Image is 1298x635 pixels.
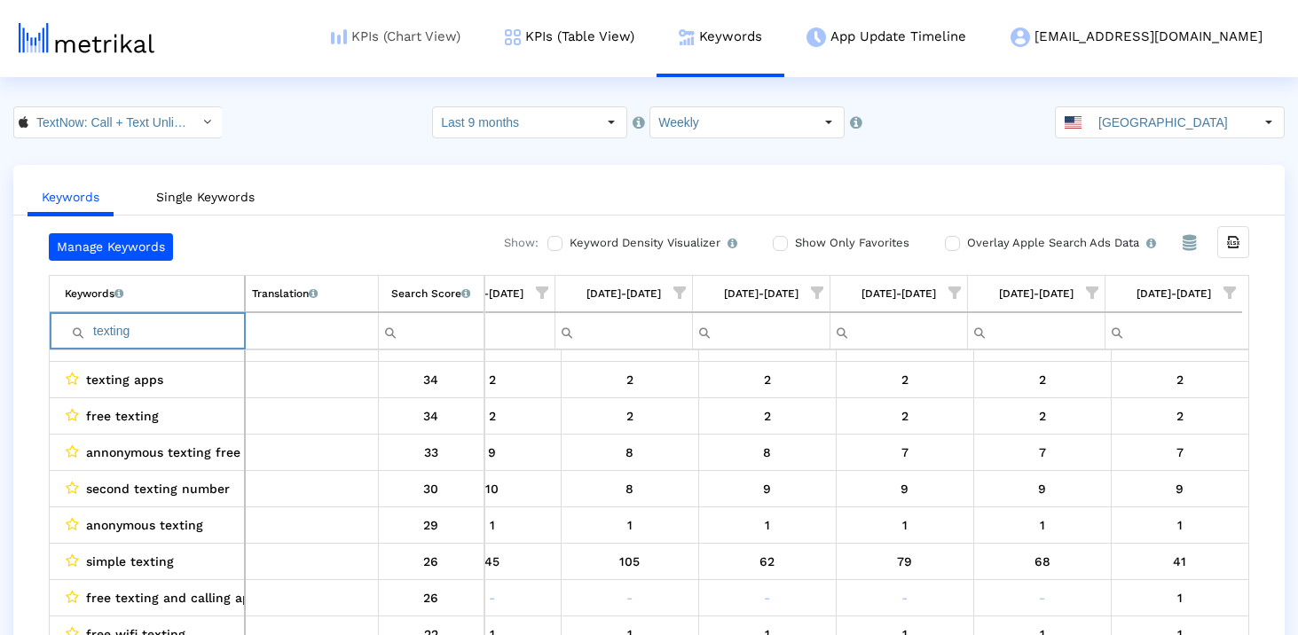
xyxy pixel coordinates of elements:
[980,368,1105,391] div: 8/23/25
[705,404,830,427] div: 8/9/25
[673,286,686,299] span: Show filter options for column '07/27/25-08/02/25'
[791,233,909,253] label: Show Only Favorites
[385,477,478,500] div: 30
[86,513,203,537] span: anonymous texting
[980,513,1105,537] div: 8/23/25
[1105,276,1242,312] td: Column 08/24/25-08/30/25
[430,550,555,573] div: 7/26/25
[705,477,830,500] div: 8/9/25
[1086,286,1098,299] span: Show filter options for column '08/17/25-08/23/25'
[385,550,478,573] div: 26
[830,276,967,312] td: Column 08/10/25-08/16/25
[830,317,967,346] input: Filter cell
[50,276,245,312] td: Column Keyword
[724,282,798,305] div: [DATE]-[DATE]
[1105,317,1243,346] input: Filter cell
[980,441,1105,464] div: 8/23/25
[86,586,258,609] span: free texting and calling app
[1118,368,1243,391] div: 8/30/25
[568,441,692,464] div: 8/2/25
[385,586,478,609] div: 26
[814,107,844,137] div: Select
[50,312,245,349] td: Filter cell
[1118,586,1243,609] div: 8/30/25
[1118,550,1243,573] div: 8/30/25
[449,282,523,305] div: [DATE]-[DATE]
[245,312,378,349] td: Filter cell
[1137,282,1211,305] div: [DATE]-[DATE]
[1118,441,1243,464] div: 8/30/25
[417,276,555,312] td: Column 07/20/25-07/26/25
[385,368,478,391] div: 34
[679,29,695,45] img: keywords.png
[861,282,936,305] div: [DATE]-[DATE]
[843,441,967,464] div: 8/16/25
[967,276,1105,312] td: Column 08/17/25-08/23/25
[948,286,961,299] span: Show filter options for column '08/10/25-08/16/25'
[378,276,484,312] td: Column Search Score
[417,312,555,349] td: Filter cell
[980,477,1105,500] div: 8/23/25
[385,404,478,427] div: 34
[586,282,661,305] div: [DATE]-[DATE]
[1254,107,1284,137] div: Select
[565,233,737,253] label: Keyword Density Visualizer
[843,477,967,500] div: 8/16/25
[1105,312,1242,349] td: Filter cell
[705,513,830,537] div: 8/9/25
[980,586,1105,609] div: -
[830,312,967,349] td: Filter cell
[385,441,478,464] div: 33
[49,233,173,261] a: Manage Keywords
[86,550,174,573] span: simple texting
[246,317,378,346] input: Filter cell
[568,477,692,500] div: 8/2/25
[705,441,830,464] div: 8/9/25
[843,513,967,537] div: 8/16/25
[192,107,222,137] div: Select
[555,276,692,312] td: Column 07/27/25-08/02/25
[806,27,826,47] img: app-update-menu-icon.png
[1217,226,1249,258] div: Export all data
[28,181,114,216] a: Keywords
[430,441,555,464] div: 7/26/25
[999,282,1074,305] div: [DATE]-[DATE]
[430,513,555,537] div: 7/26/25
[705,586,830,609] div: -
[692,276,830,312] td: Column 08/03/25-08/09/25
[430,477,555,500] div: 7/26/25
[980,550,1105,573] div: 8/23/25
[536,286,548,299] span: Show filter options for column '07/20/25-07/26/25'
[1118,513,1243,537] div: 8/30/25
[245,276,378,312] td: Column Translation
[86,477,230,500] span: second texting number
[568,404,692,427] div: 8/2/25
[379,317,484,346] input: Filter cell
[967,312,1105,349] td: Filter cell
[596,107,626,137] div: Select
[385,513,478,537] div: 29
[391,282,470,305] div: Search Score
[1223,286,1236,299] span: Show filter options for column '08/24/25-08/30/25'
[568,586,692,609] div: -
[430,404,555,427] div: 7/26/25
[568,368,692,391] div: 8/2/25
[430,368,555,391] div: 7/26/25
[693,317,830,346] input: Filter cell
[692,312,830,349] td: Filter cell
[418,317,555,346] input: Filter cell
[378,312,484,349] td: Filter cell
[19,23,154,53] img: metrical-logo-light.png
[555,317,692,346] input: Filter cell
[843,368,967,391] div: 8/16/25
[980,404,1105,427] div: 8/23/25
[555,312,692,349] td: Filter cell
[1118,477,1243,500] div: 8/30/25
[505,29,521,45] img: kpi-table-menu-icon.png
[430,586,555,609] div: -
[811,286,823,299] span: Show filter options for column '08/03/25-08/09/25'
[843,586,967,609] div: -
[486,233,539,261] div: Show:
[568,513,692,537] div: 8/2/25
[331,29,347,44] img: kpi-chart-menu-icon.png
